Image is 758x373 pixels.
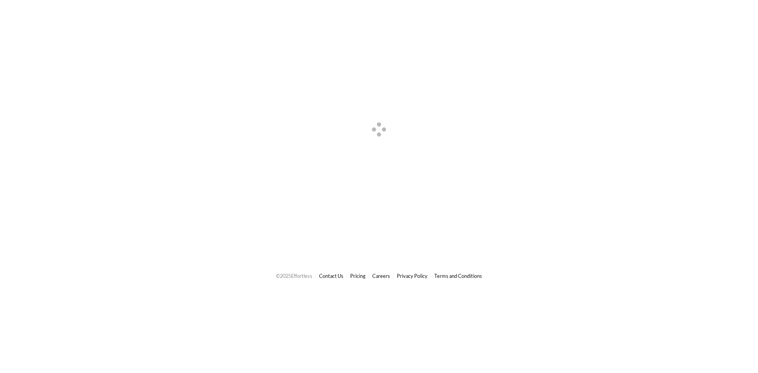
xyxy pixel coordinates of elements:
[276,273,312,279] span: © 2025 Effortless
[350,273,366,279] a: Pricing
[397,273,428,279] a: Privacy Policy
[434,273,482,279] a: Terms and Conditions
[372,273,390,279] a: Careers
[319,273,343,279] a: Contact Us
